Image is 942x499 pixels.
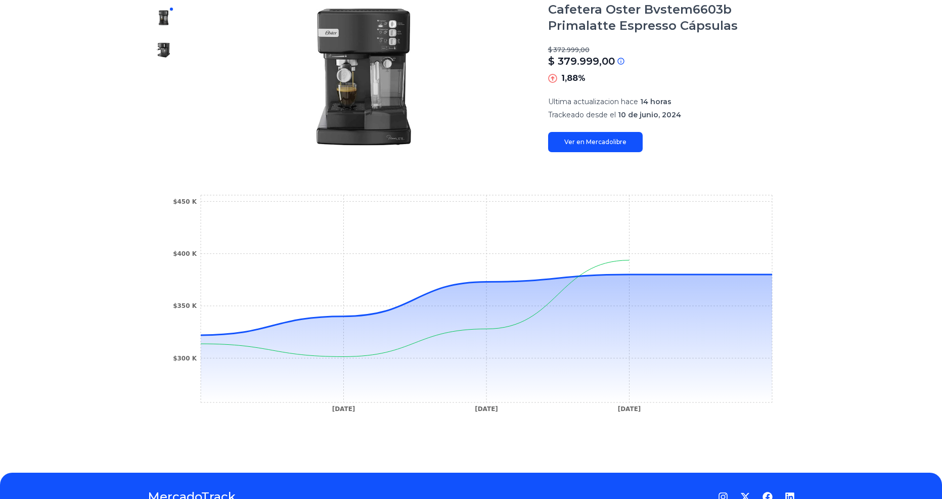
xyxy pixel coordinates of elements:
[561,72,586,84] p: 1,88%
[200,2,528,152] img: Cafetera Oster Bvstem6603b Primalatte Espresso Cápsulas
[548,2,795,34] h1: Cafetera Oster Bvstem6603b Primalatte Espresso Cápsulas
[548,132,643,152] a: Ver en Mercadolibre
[332,405,355,413] tspan: [DATE]
[173,250,197,257] tspan: $400 K
[173,355,197,362] tspan: $300 K
[548,110,616,119] span: Trackeado desde el
[548,54,615,68] p: $ 379.999,00
[173,198,197,205] tspan: $450 K
[617,405,641,413] tspan: [DATE]
[156,10,172,26] img: Cafetera Oster Bvstem6603b Primalatte Espresso Cápsulas
[173,302,197,309] tspan: $350 K
[618,110,681,119] span: 10 de junio, 2024
[548,46,795,54] p: $ 372.999,00
[475,405,498,413] tspan: [DATE]
[548,97,638,106] span: Ultima actualizacion hace
[640,97,671,106] span: 14 horas
[156,42,172,58] img: Cafetera Oster Bvstem6603b Primalatte Espresso Cápsulas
